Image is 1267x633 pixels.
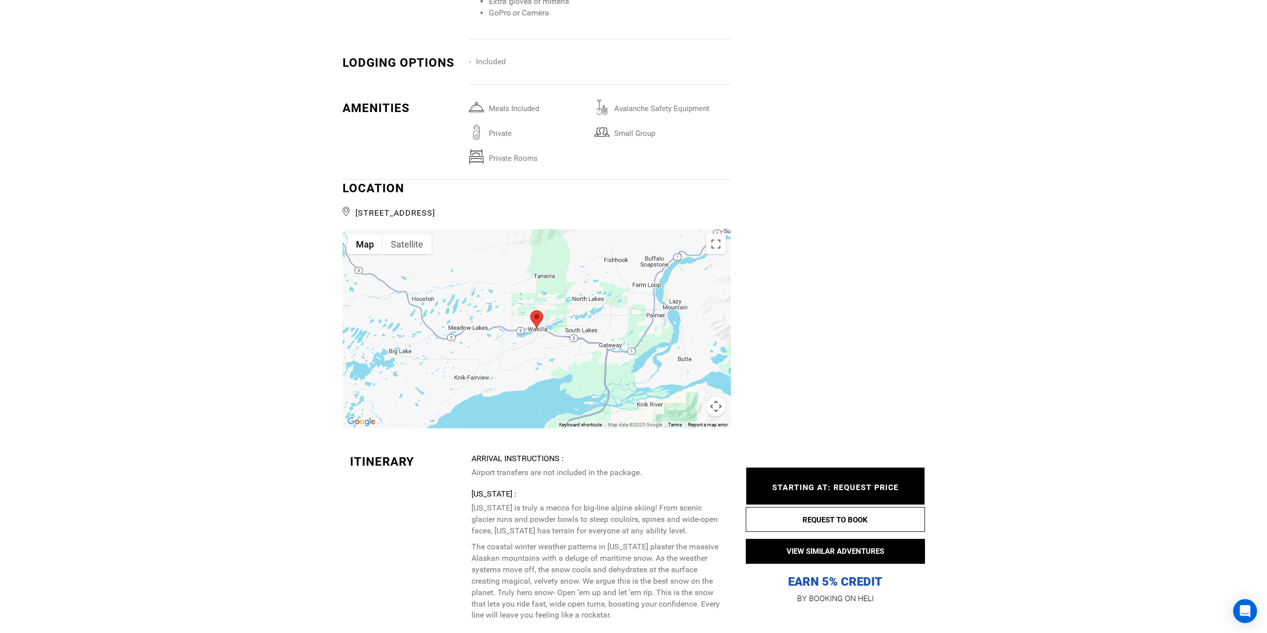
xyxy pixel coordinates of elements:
[772,483,899,492] span: STARTING AT: REQUEST PRICE
[471,489,723,500] div: [US_STATE] :
[594,125,609,139] img: smallgroup.svg
[343,100,462,117] div: Amenities
[594,100,609,115] img: avalanchesafetyequipment.svg
[489,7,730,19] li: GoPro or Camera
[471,453,723,465] div: Arrival Instructions :
[706,234,726,254] button: Toggle fullscreen view
[609,125,720,137] span: small group
[347,234,382,254] button: Show street map
[706,396,726,416] button: Map camera controls
[746,539,925,564] button: VIEW SIMILAR ADVENTURES
[609,100,720,113] span: avalanche safety equipment
[471,541,723,621] p: The coastal winter weather patterns in [US_STATE] plaster the massive Alaskan mountains with a de...
[608,422,662,427] span: Map data ©2025 Google
[484,125,594,137] span: Private
[559,421,602,428] button: Keyboard shortcuts
[1233,599,1257,623] div: Open Intercom Messenger
[471,503,723,537] p: [US_STATE] is truly a mecca for big-line alpine skiing! From scenic glacier runs and powder bowls...
[469,149,484,164] img: privaterooms.svg
[668,422,682,427] a: Terms
[350,453,464,470] div: Itinerary
[343,204,731,219] span: [STREET_ADDRESS]
[746,475,925,590] p: EARN 5% CREDIT
[345,415,378,428] img: Google
[345,415,378,428] a: Open this area in Google Maps (opens a new window)
[382,234,432,254] button: Show satellite imagery
[484,100,594,113] span: Meals included
[484,149,594,162] span: Private Rooms
[471,467,723,479] p: Airport transfers are not included in the package.
[746,507,925,532] button: REQUEST TO BOOK
[469,125,484,139] img: private.svg
[688,422,728,427] a: Report a map error
[746,592,925,606] p: BY BOOKING ON HELI
[469,54,594,69] li: Included
[343,54,462,71] div: Lodging options
[343,180,731,219] div: LOCATION
[469,100,484,115] img: mealsincluded.svg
